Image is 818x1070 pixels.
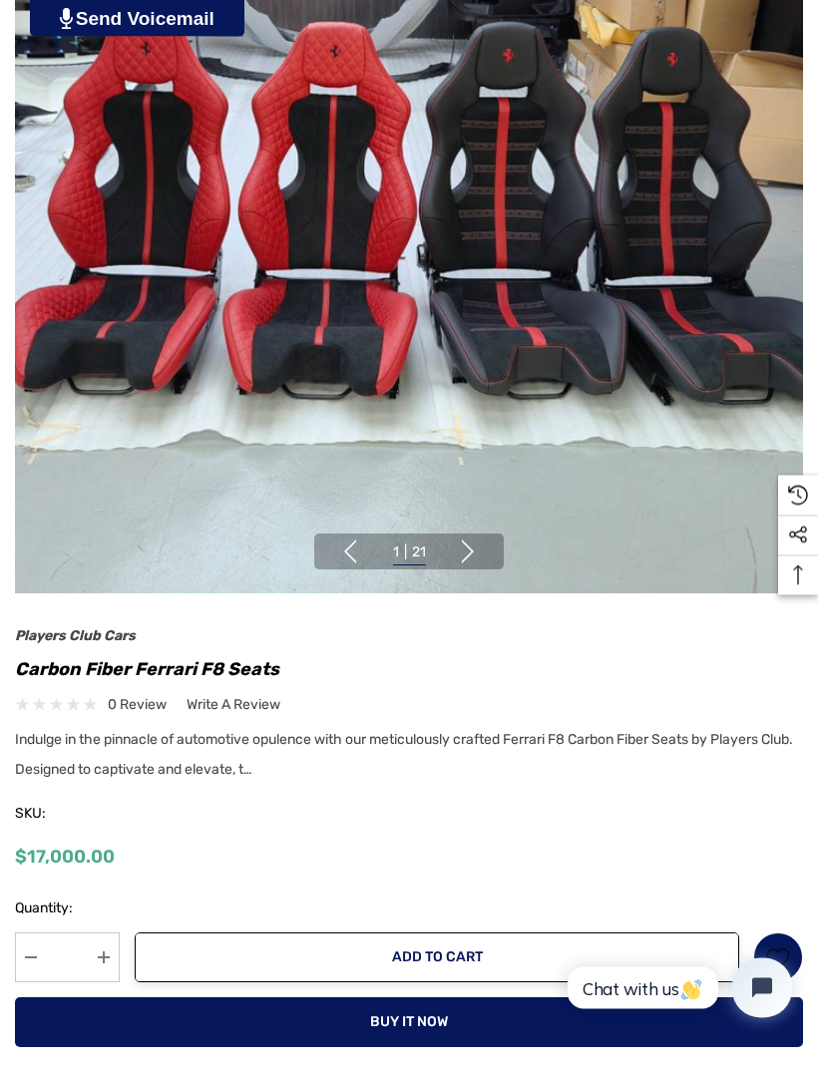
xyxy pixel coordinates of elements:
[753,933,803,983] a: Wish List
[546,941,809,1035] iframe: Tidio Chat
[187,697,280,715] span: Write a Review
[393,544,399,561] span: 1
[15,654,803,686] h1: Carbon Fiber Ferrari F8 Seats
[15,801,115,829] span: SKU:
[15,897,120,921] label: Quantity:
[108,693,167,718] span: 0 review
[135,933,739,983] button: Add to Cart
[788,526,808,545] svg: Social Media
[60,8,73,30] img: PjwhLS0gR2VuZXJhdG9yOiBHcmF2aXQuaW8gLS0+PHN2ZyB4bWxucz0iaHR0cDovL3d3dy53My5vcmcvMjAwMC9zdmciIHhtb...
[187,693,280,718] a: Write a Review
[15,998,803,1048] button: Buy it now
[412,544,426,561] span: 21
[393,541,426,566] button: Go to slide 1 of 21, active
[15,847,115,869] span: $17,000.00
[15,628,136,645] a: Players Club Cars
[15,732,793,779] span: Indulge in the pinnacle of automotive opulence with our meticulously crafted Ferrari F8 Carbon Fi...
[788,486,808,506] svg: Recently Viewed
[338,540,362,564] button: Go to slide 21 of 21
[456,540,480,564] button: Go to slide 2 of 21
[404,544,407,561] span: |
[778,565,818,585] svg: Top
